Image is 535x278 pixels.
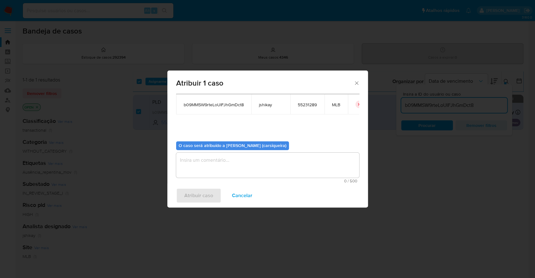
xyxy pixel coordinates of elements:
[298,102,317,108] span: 55231289
[232,189,252,202] span: Cancelar
[184,102,244,108] span: b09MMSW9rteLoUIFJhGmDct8
[224,188,260,203] button: Cancelar
[259,102,283,108] span: jshikay
[176,79,354,87] span: Atribuir 1 caso
[167,71,368,207] div: assign-modal
[178,179,357,183] span: Máximo 500 caracteres
[179,142,286,149] b: O caso será atribuído a [PERSON_NAME] (carsiqueira)
[354,80,359,86] button: Fechar a janela
[355,101,363,108] button: icon-button
[332,102,340,108] span: MLB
